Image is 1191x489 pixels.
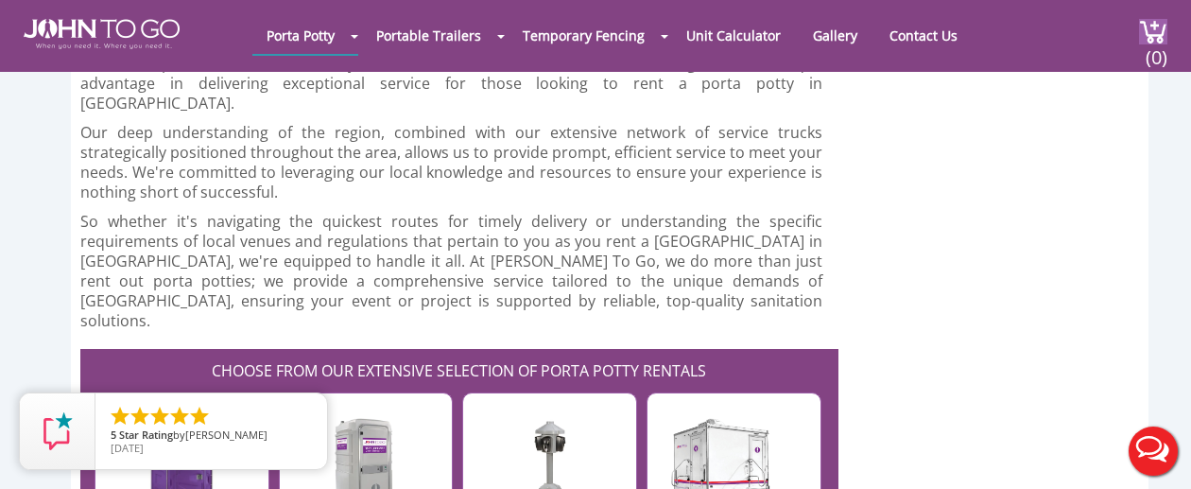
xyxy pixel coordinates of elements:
button: Live Chat [1115,413,1191,489]
li:  [109,405,131,428]
span: [DATE] [111,441,144,455]
li:  [188,405,211,428]
span: by [111,429,312,443]
li:  [148,405,171,428]
span: Star Rating [119,428,173,442]
li:  [129,405,151,428]
li:  [168,405,191,428]
span: 5 [111,428,116,442]
span: [PERSON_NAME] [185,428,268,442]
img: Review Rating [39,412,77,450]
